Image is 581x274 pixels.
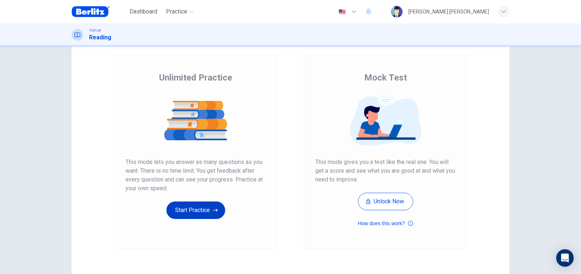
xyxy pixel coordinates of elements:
[159,72,232,83] span: Unlimited Practice
[72,4,127,19] a: Berlitz Brasil logo
[364,72,407,83] span: Mock Test
[556,249,574,267] div: Open Intercom Messenger
[391,6,403,17] img: Profile picture
[338,9,347,15] img: en
[408,7,489,16] div: [PERSON_NAME] [PERSON_NAME]
[166,201,225,219] button: Start Practice
[89,28,101,33] span: TOEFL®
[163,5,197,18] button: Practice
[126,158,266,193] span: This mode lets you answer as many questions as you want. There is no time limit. You get feedback...
[358,193,413,210] button: Unlock Now
[315,158,455,184] span: This mode gives you a test like the real one. You will get a score and see what you are good at a...
[127,5,160,18] button: Dashboard
[166,7,187,16] span: Practice
[89,33,111,42] h1: Reading
[358,219,413,228] button: How does this work?
[130,7,157,16] span: Dashboard
[72,4,110,19] img: Berlitz Brasil logo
